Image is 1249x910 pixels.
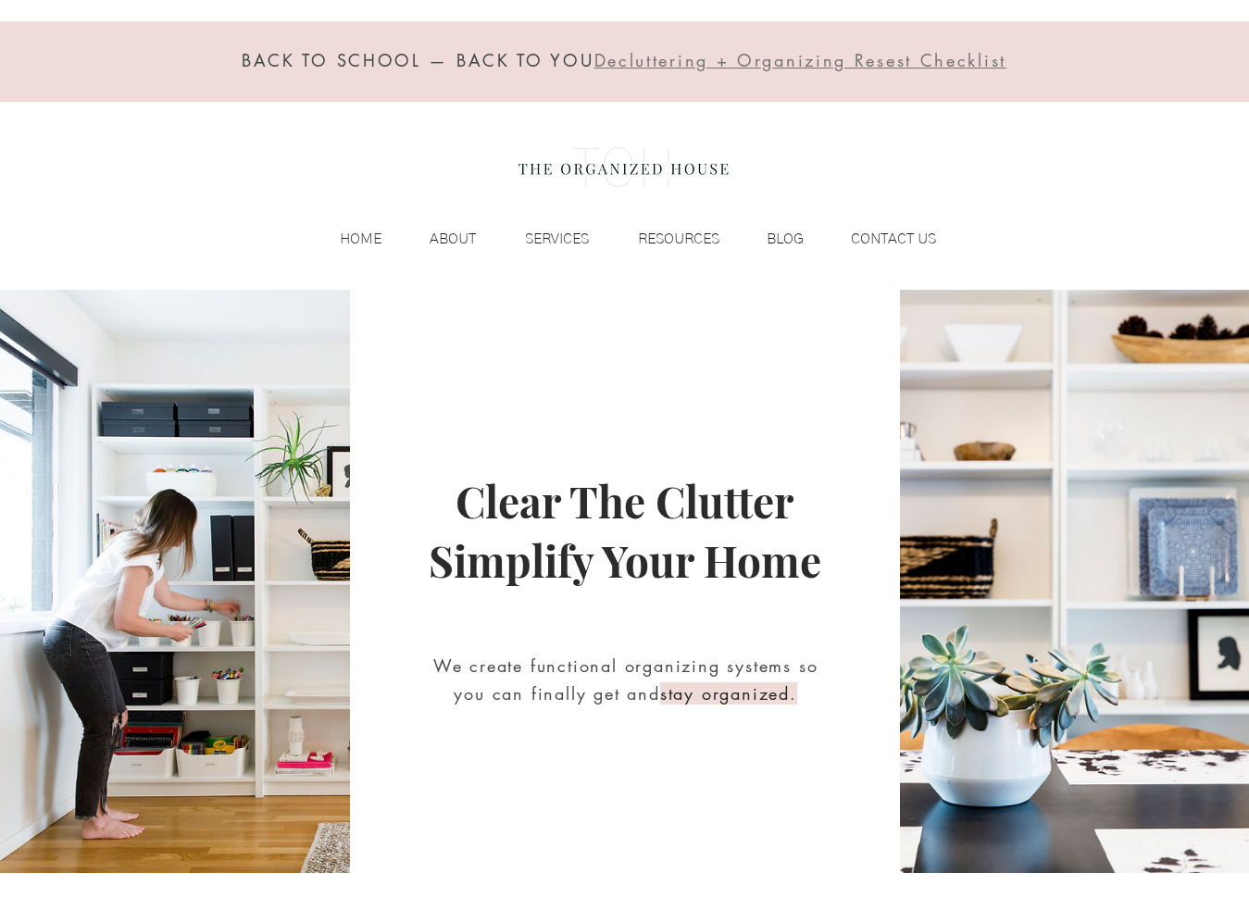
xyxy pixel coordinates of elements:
[302,225,945,253] nav: Site
[391,225,485,253] a: ABOUT
[813,225,945,253] a: CONTACT US
[510,131,737,205] img: the organized house
[429,472,821,589] span: Clear The Clutter Simplify Your Home
[629,225,729,253] p: RESOURCES
[594,54,1006,70] a: Decluttering + Organizing Resest Checklist
[660,682,790,704] span: stay organized
[485,225,598,253] a: SERVICES
[242,49,594,71] span: BACK TO SCHOOL — BACK TO YOU
[842,225,945,253] p: CONTACT US
[302,225,391,253] a: HOME
[420,225,485,253] p: ABOUT
[433,654,818,704] span: We create functional organizing systems so you can finally get and
[790,682,797,704] span: .
[757,225,813,253] p: BLOG
[331,225,391,253] p: HOME
[729,225,813,253] a: BLOG
[594,49,1006,71] span: Decluttering + Organizing Resest Checklist
[516,225,598,253] p: SERVICES
[598,225,729,253] a: RESOURCES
